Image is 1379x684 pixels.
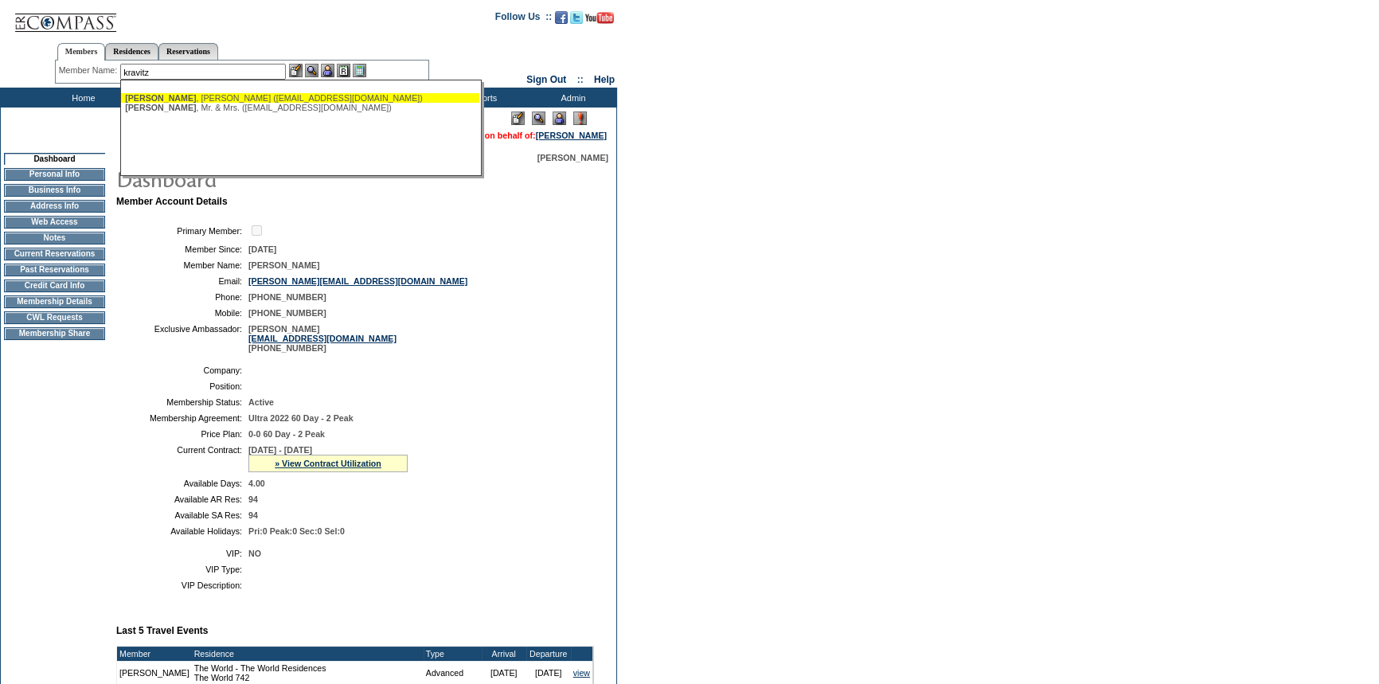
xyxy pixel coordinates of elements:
span: [PERSON_NAME] [248,260,319,270]
td: Available Days: [123,479,242,488]
img: Impersonate [553,111,566,125]
b: Last 5 Travel Events [116,625,208,636]
td: VIP: [123,549,242,558]
span: Ultra 2022 60 Day - 2 Peak [248,413,354,423]
span: [PERSON_NAME] [PHONE_NUMBER] [248,324,397,353]
td: Company: [123,365,242,375]
img: Subscribe to our YouTube Channel [585,12,614,24]
td: Admin [525,88,617,107]
td: Price Plan: [123,429,242,439]
span: You are acting on behalf of: [424,131,607,140]
td: Past Reservations [4,264,105,276]
td: Membership Share [4,327,105,340]
a: Follow us on Twitter [570,16,583,25]
td: Available AR Res: [123,494,242,504]
div: Member Name: [59,64,120,77]
td: Membership Details [4,295,105,308]
td: Position: [123,381,242,391]
td: Credit Card Info [4,279,105,292]
span: [PERSON_NAME] [125,93,196,103]
td: VIP Description: [123,580,242,590]
td: Dashboard [4,153,105,165]
td: Membership Agreement: [123,413,242,423]
td: Address Info [4,200,105,213]
a: Help [594,74,615,85]
td: Type [424,647,482,661]
div: , Mr. & Mrs. ([EMAIL_ADDRESS][DOMAIN_NAME]) [125,103,475,112]
img: Reservations [337,64,350,77]
span: :: [577,74,584,85]
span: Pri:0 Peak:0 Sec:0 Sel:0 [248,526,345,536]
span: 94 [248,510,258,520]
span: [PHONE_NUMBER] [248,292,326,302]
span: [DATE] - [DATE] [248,445,312,455]
td: Home [36,88,127,107]
td: Arrival [482,647,526,661]
td: Exclusive Ambassador: [123,324,242,353]
img: pgTtlDashboard.gif [115,162,434,194]
td: Membership Status: [123,397,242,407]
span: 0-0 60 Day - 2 Peak [248,429,325,439]
img: View Mode [532,111,545,125]
a: [PERSON_NAME] [536,131,607,140]
span: 4.00 [248,479,265,488]
td: CWL Requests [4,311,105,324]
div: , [PERSON_NAME] ([EMAIL_ADDRESS][DOMAIN_NAME]) [125,93,475,103]
img: Edit Mode [511,111,525,125]
td: Business Info [4,184,105,197]
td: Notes [4,232,105,244]
td: Residence [192,647,424,661]
td: Personal Info [4,168,105,181]
a: » View Contract Utilization [275,459,381,468]
a: [EMAIL_ADDRESS][DOMAIN_NAME] [248,334,397,343]
span: [DATE] [248,244,276,254]
span: Active [248,397,274,407]
td: Member Since: [123,244,242,254]
td: Member [117,647,192,661]
img: Follow us on Twitter [570,11,583,24]
img: Log Concern/Member Elevation [573,111,587,125]
td: Current Contract: [123,445,242,472]
img: b_calculator.gif [353,64,366,77]
img: b_edit.gif [289,64,303,77]
img: Become our fan on Facebook [555,11,568,24]
a: Sign Out [526,74,566,85]
b: Member Account Details [116,196,228,207]
td: Departure [526,647,571,661]
span: 94 [248,494,258,504]
a: Subscribe to our YouTube Channel [585,16,614,25]
span: [PERSON_NAME] [125,103,196,112]
td: Mobile: [123,308,242,318]
a: [PERSON_NAME][EMAIL_ADDRESS][DOMAIN_NAME] [248,276,467,286]
a: Reservations [158,43,218,60]
span: [PERSON_NAME] [537,153,608,162]
td: Available Holidays: [123,526,242,536]
td: Web Access [4,216,105,229]
a: view [573,668,590,678]
a: Become our fan on Facebook [555,16,568,25]
td: Available SA Res: [123,510,242,520]
td: Email: [123,276,242,286]
td: Primary Member: [123,223,242,238]
span: NO [248,549,261,558]
img: Impersonate [321,64,334,77]
img: View [305,64,318,77]
td: Follow Us :: [495,10,552,29]
a: Residences [105,43,158,60]
td: Phone: [123,292,242,302]
span: [PHONE_NUMBER] [248,308,326,318]
td: Member Name: [123,260,242,270]
a: Members [57,43,106,61]
td: Current Reservations [4,248,105,260]
td: VIP Type: [123,565,242,574]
